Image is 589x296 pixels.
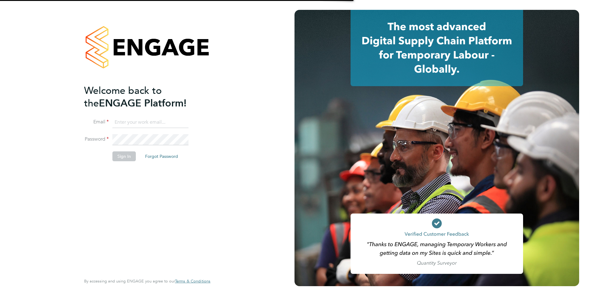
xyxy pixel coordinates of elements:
button: Forgot Password [140,151,183,161]
h2: ENGAGE Platform! [84,84,204,110]
label: Password [84,136,109,142]
input: Enter your work email... [112,117,189,128]
button: Sign In [112,151,136,161]
a: Terms & Conditions [175,279,210,284]
label: Email [84,119,109,125]
span: Welcome back to the [84,85,162,109]
span: By accessing and using ENGAGE you agree to our [84,278,210,284]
